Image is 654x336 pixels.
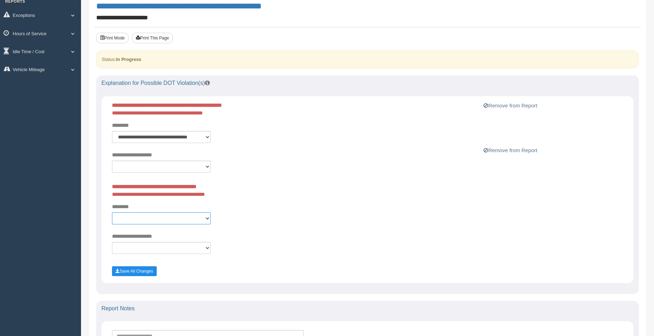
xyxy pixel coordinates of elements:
[481,146,539,155] button: Remove from Report
[116,57,141,62] strong: In Progress
[96,33,129,43] button: Print Mode
[481,101,539,110] button: Remove from Report
[132,33,173,43] button: Print This Page
[96,75,639,91] div: Explanation for Possible DOT Violation(s)
[96,50,639,68] div: Status:
[96,301,639,316] div: Report Notes
[112,266,157,276] button: Save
